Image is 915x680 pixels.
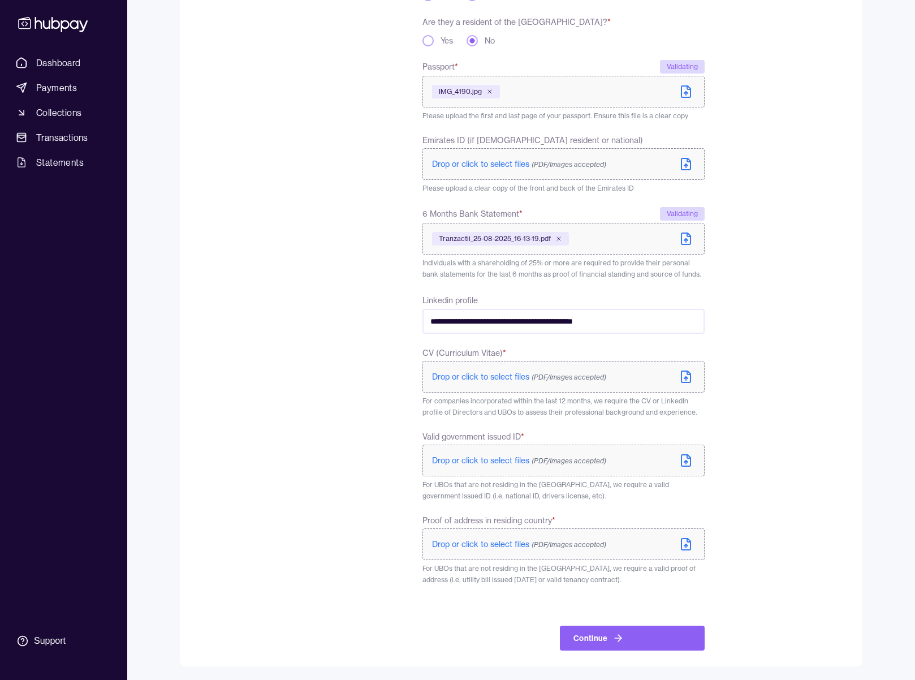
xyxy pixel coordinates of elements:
span: Transactions [36,131,88,144]
span: (PDF/Images accepted) [532,457,606,465]
span: CV (Curriculum Vitae) [422,347,506,359]
a: Collections [11,102,116,123]
span: Dashboard [36,56,81,70]
a: Dashboard [11,53,116,73]
span: Tranzactii_25-08-2025_16-13-19.pdf [439,234,551,243]
div: Support [34,635,66,647]
a: Support [11,629,116,653]
div: Validating [660,60,705,74]
span: For UBOs that are not residing in the [GEOGRAPHIC_DATA], we require a valid government issued ID ... [422,480,669,500]
a: Statements [11,152,116,173]
span: Drop or click to select files [432,539,606,549]
span: Drop or click to select files [432,372,606,382]
span: Emirates ID (if [DEMOGRAPHIC_DATA] resident or national) [422,135,643,146]
span: For companies incorporated within the last 12 months, we require the CV or LinkedIn profile of Di... [422,397,697,416]
span: Please upload a clear copy of the front and back of the Emirates ID [422,184,634,192]
span: Valid government issued ID [422,431,524,442]
label: No [485,35,495,46]
span: Individuals with a shareholding of 25% or more are required to provide their personal bank statem... [422,259,701,278]
label: Linkedin profile [422,295,478,305]
div: Validating [660,207,705,221]
span: Statements [36,156,84,169]
span: (PDF/Images accepted) [532,540,606,549]
span: Please upload the first and last page of your passport. Ensure this file is a clear copy [422,111,688,120]
span: (PDF/Images accepted) [532,160,606,169]
a: Payments [11,78,116,98]
span: Passport [422,60,458,74]
span: (PDF/Images accepted) [532,373,606,381]
span: Collections [36,106,81,119]
label: Yes [441,35,453,46]
span: Drop or click to select files [432,159,606,169]
span: Drop or click to select files [432,455,606,466]
span: Proof of address in residing country [422,515,555,526]
button: Continue [560,626,705,651]
span: For UBOs that are not residing in the [GEOGRAPHIC_DATA], we require a valid proof of address (i.e... [422,564,696,584]
span: 6 Months Bank Statement [422,207,523,221]
a: Transactions [11,127,116,148]
span: Payments [36,81,77,94]
span: IMG_4190.jpg [439,87,482,96]
label: Are they a resident of the [GEOGRAPHIC_DATA]? [422,17,611,27]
